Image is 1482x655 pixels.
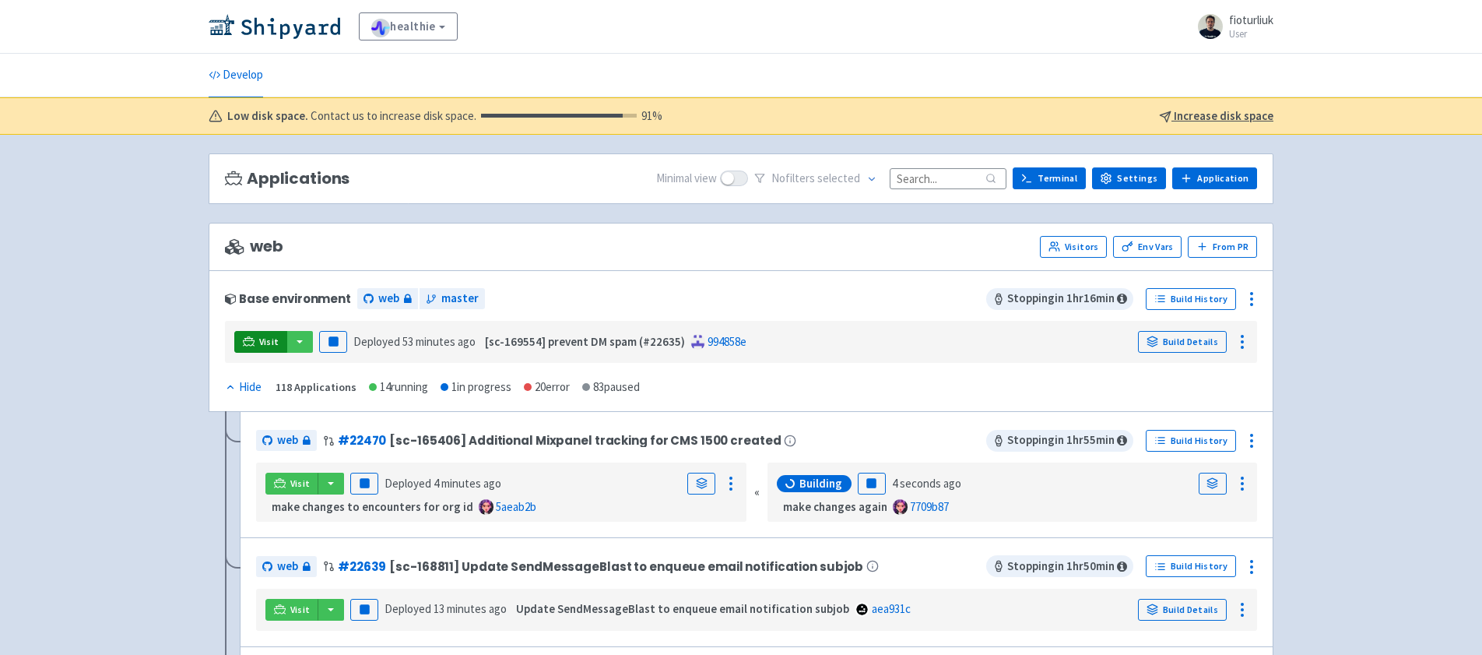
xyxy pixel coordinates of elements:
div: 83 paused [582,379,640,396]
strong: make changes to encounters for org id [272,499,473,514]
span: master [441,290,479,308]
span: Deployed [385,476,501,491]
div: 91 % [481,107,662,125]
div: Hide [225,379,262,396]
button: Pause [319,331,347,353]
a: web [357,288,418,309]
a: aea931c [872,601,911,616]
small: User [1229,29,1273,39]
span: Stopping in 1 hr 55 min [986,430,1133,452]
div: « [754,463,760,523]
button: Pause [350,473,378,495]
a: #22639 [338,558,386,575]
u: Increase disk space [1174,108,1273,123]
span: Deployed [353,334,476,349]
button: Hide [225,379,263,396]
span: Stopping in 1 hr 16 min [986,288,1133,310]
a: 7709b87 [910,499,949,514]
button: From PR [1188,236,1257,258]
div: 20 error [524,379,570,396]
time: 53 minutes ago [402,334,476,349]
time: 4 minutes ago [434,476,501,491]
a: Visitors [1040,236,1107,258]
strong: [sc-169554] prevent DM spam (#22635) [485,334,685,349]
span: web [277,431,298,449]
img: Shipyard logo [209,14,340,39]
a: Settings [1092,167,1166,189]
a: master [420,288,485,309]
a: Build Details [1138,331,1227,353]
a: healthie [359,12,458,40]
span: Visit [290,604,311,616]
a: Build History [1146,555,1236,577]
span: Visit [290,477,311,490]
strong: Update SendMessageBlast to enqueue email notification subjob [516,601,849,616]
strong: make changes again [783,499,887,514]
span: Building [799,476,842,491]
time: 13 minutes ago [434,601,507,616]
a: Visit [265,473,318,495]
a: Build Details [1138,599,1227,621]
button: Pause [858,473,886,495]
span: Minimal view [656,170,717,188]
a: Application [1172,167,1257,189]
button: Pause [350,599,378,621]
a: Env Vars [1113,236,1182,258]
h3: Applications [225,170,349,188]
a: web [256,556,317,577]
input: Search... [890,168,1006,189]
div: Base environment [225,292,351,305]
span: web [277,558,298,576]
div: 14 running [369,379,428,396]
span: fioturliuk [1229,12,1273,27]
a: Terminal [1013,167,1086,189]
a: Build History [1146,430,1236,452]
div: 1 in progress [441,379,511,396]
span: Contact us to increase disk space. [311,107,662,125]
a: Visit [234,331,287,353]
a: #22470 [338,432,386,449]
div: 118 Applications [276,379,356,396]
a: Build History [1146,288,1236,310]
span: Visit [259,336,279,348]
b: Low disk space. [227,107,308,125]
a: fioturliuk User [1189,14,1273,39]
span: [sc-165406] Additional Mixpanel tracking for CMS 1500 created [389,434,781,447]
span: Stopping in 1 hr 50 min [986,555,1133,577]
a: Visit [265,599,318,621]
span: web [378,290,399,308]
span: [sc-168811] Update SendMessageBlast to enqueue email notification subjob [389,560,863,573]
span: No filter s [771,170,860,188]
a: 5aeab2b [496,499,536,514]
a: 994858e [708,334,746,349]
time: 4 seconds ago [892,476,961,491]
span: web [225,238,283,255]
span: Deployed [385,601,507,616]
a: Develop [209,54,263,97]
a: web [256,430,317,451]
span: selected [817,171,860,185]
